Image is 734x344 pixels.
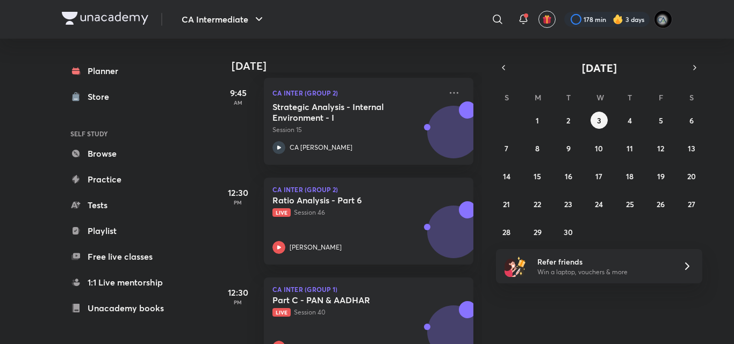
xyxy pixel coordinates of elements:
[560,140,577,157] button: September 9, 2025
[529,112,546,129] button: September 1, 2025
[621,112,638,129] button: September 4, 2025
[683,167,700,185] button: September 20, 2025
[566,143,571,153] abbr: September 9, 2025
[657,199,665,209] abbr: September 26, 2025
[505,143,508,153] abbr: September 7, 2025
[529,140,546,157] button: September 8, 2025
[62,12,148,27] a: Company Logo
[529,167,546,185] button: September 15, 2025
[88,90,116,103] div: Store
[537,267,670,277] p: Win a laptop, vouchers & more
[659,115,663,126] abbr: September 5, 2025
[621,140,638,157] button: September 11, 2025
[62,169,186,190] a: Practice
[272,86,441,99] p: CA Inter (Group 2)
[62,60,186,82] a: Planner
[290,143,352,152] p: CA [PERSON_NAME]
[503,199,510,209] abbr: September 21, 2025
[537,256,670,267] h6: Refer friends
[272,295,406,305] h5: Part C - PAN & AADHAR
[272,195,406,206] h5: Ratio Analysis - Part 6
[498,140,515,157] button: September 7, 2025
[217,186,260,199] h5: 12:30
[529,195,546,213] button: September 22, 2025
[511,60,687,75] button: [DATE]
[428,112,479,163] img: Avatar
[591,140,608,157] button: September 10, 2025
[529,223,546,240] button: September 29, 2025
[535,143,539,153] abbr: September 8, 2025
[626,171,634,181] abbr: September 18, 2025
[652,140,670,157] button: September 12, 2025
[652,195,670,213] button: September 26, 2025
[595,143,603,153] abbr: September 10, 2025
[272,308,291,317] span: Live
[534,171,541,181] abbr: September 15, 2025
[595,171,602,181] abbr: September 17, 2025
[591,167,608,185] button: September 17, 2025
[62,125,186,143] h6: SELF STUDY
[62,194,186,216] a: Tests
[683,195,700,213] button: September 27, 2025
[654,10,672,28] img: poojita Agrawal
[217,286,260,299] h5: 12:30
[62,246,186,267] a: Free live classes
[657,171,665,181] abbr: September 19, 2025
[542,14,552,24] img: avatar
[175,9,272,30] button: CA Intermediate
[505,255,526,277] img: referral
[582,61,617,75] span: [DATE]
[687,171,696,181] abbr: September 20, 2025
[564,199,572,209] abbr: September 23, 2025
[62,297,186,319] a: Unacademy books
[657,143,664,153] abbr: September 12, 2025
[566,115,570,126] abbr: September 2, 2025
[290,243,342,252] p: [PERSON_NAME]
[560,112,577,129] button: September 2, 2025
[683,112,700,129] button: September 6, 2025
[597,115,601,126] abbr: September 3, 2025
[621,195,638,213] button: September 25, 2025
[591,195,608,213] button: September 24, 2025
[498,195,515,213] button: September 21, 2025
[688,199,695,209] abbr: September 27, 2025
[272,286,465,292] p: CA Inter (Group 1)
[652,112,670,129] button: September 5, 2025
[502,227,510,237] abbr: September 28, 2025
[217,86,260,99] h5: 9:45
[627,143,633,153] abbr: September 11, 2025
[564,227,573,237] abbr: September 30, 2025
[628,115,632,126] abbr: September 4, 2025
[560,223,577,240] button: September 30, 2025
[272,125,441,135] p: Session 15
[217,299,260,305] p: PM
[560,167,577,185] button: September 16, 2025
[566,92,571,103] abbr: Tuesday
[272,101,406,123] h5: Strategic Analysis - Internal Environment - I
[272,208,441,217] p: Session 46
[62,272,186,293] a: 1:1 Live mentorship
[62,12,148,25] img: Company Logo
[498,223,515,240] button: September 28, 2025
[534,199,541,209] abbr: September 22, 2025
[534,227,542,237] abbr: September 29, 2025
[560,195,577,213] button: September 23, 2025
[217,199,260,206] p: PM
[596,92,604,103] abbr: Wednesday
[688,143,695,153] abbr: September 13, 2025
[565,171,572,181] abbr: September 16, 2025
[498,167,515,185] button: September 14, 2025
[659,92,663,103] abbr: Friday
[428,211,479,263] img: Avatar
[613,14,623,25] img: streak
[272,186,465,193] p: CA Inter (Group 2)
[232,60,484,72] h4: [DATE]
[591,112,608,129] button: September 3, 2025
[535,92,541,103] abbr: Monday
[503,171,510,181] abbr: September 14, 2025
[683,140,700,157] button: September 13, 2025
[538,11,556,28] button: avatar
[217,99,260,106] p: AM
[595,199,603,209] abbr: September 24, 2025
[626,199,634,209] abbr: September 25, 2025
